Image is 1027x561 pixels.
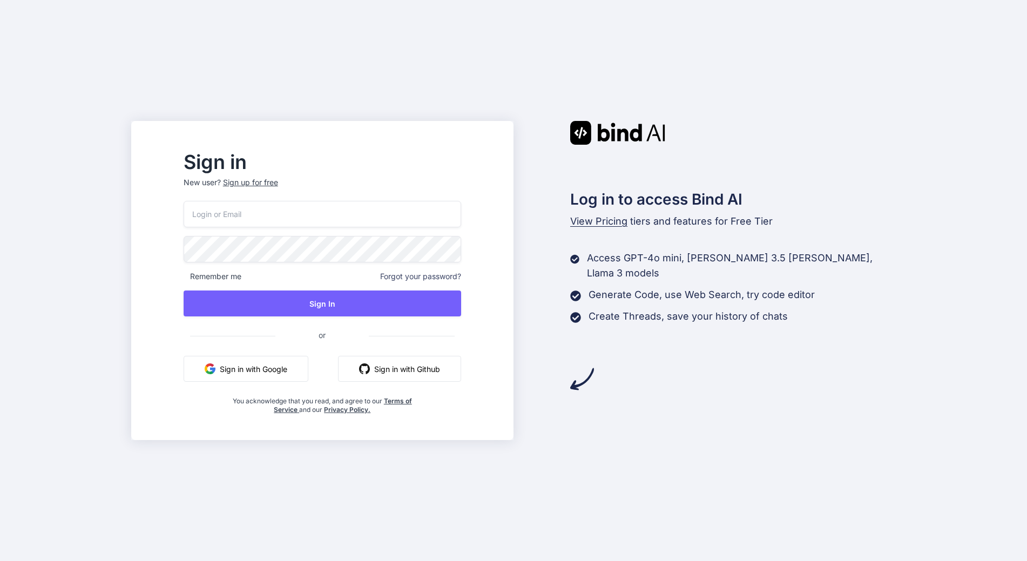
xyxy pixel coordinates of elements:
h2: Sign in [184,153,461,171]
img: arrow [570,367,594,391]
img: Bind AI logo [570,121,665,145]
span: View Pricing [570,215,627,227]
span: Forgot your password? [380,271,461,282]
div: Sign up for free [223,177,278,188]
a: Terms of Service [274,397,412,414]
p: Generate Code, use Web Search, try code editor [589,287,815,302]
button: Sign In [184,290,461,316]
input: Login or Email [184,201,461,227]
img: google [205,363,215,374]
a: Privacy Policy. [324,405,370,414]
h2: Log in to access Bind AI [570,188,896,211]
button: Sign in with Google [184,356,308,382]
img: github [359,363,370,374]
p: tiers and features for Free Tier [570,214,896,229]
p: New user? [184,177,461,201]
p: Access GPT-4o mini, [PERSON_NAME] 3.5 [PERSON_NAME], Llama 3 models [587,251,896,281]
span: or [275,322,369,348]
button: Sign in with Github [338,356,461,382]
div: You acknowledge that you read, and agree to our and our [229,390,415,414]
span: Remember me [184,271,241,282]
p: Create Threads, save your history of chats [589,309,788,324]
